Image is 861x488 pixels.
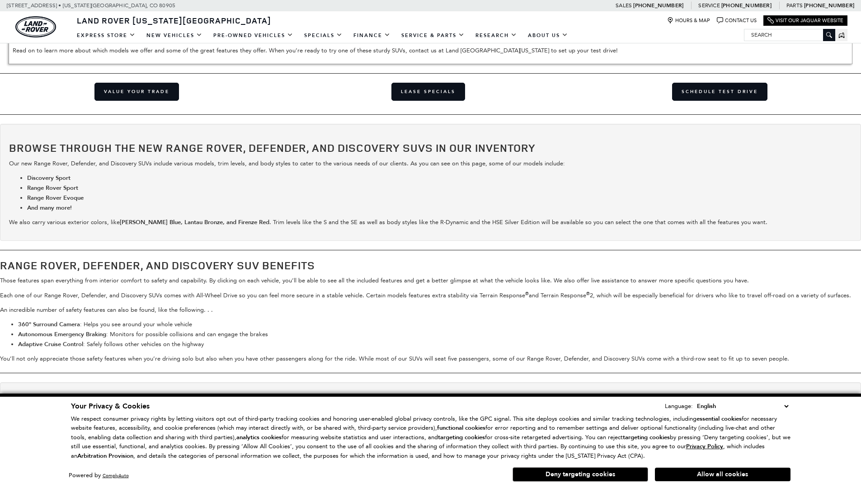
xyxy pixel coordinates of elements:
[71,15,277,26] a: Land Rover [US_STATE][GEOGRAPHIC_DATA]
[27,174,71,182] strong: Discovery Sport
[667,17,710,24] a: Hours & Map
[94,83,179,101] a: Value Your Trade
[299,28,348,43] a: Specials
[655,468,790,481] button: Allow all cookies
[616,2,632,9] span: Sales
[695,401,790,411] select: Language Select
[623,433,670,441] strong: targeting cookies
[18,329,861,339] li: : Monitors for possible collisions and can engage the brakes
[71,28,141,43] a: EXPRESS STORE
[15,16,56,38] img: Land Rover
[513,467,648,482] button: Deny targeting cookies
[672,83,767,101] a: Schedule Test Drive
[470,28,522,43] a: Research
[15,16,56,38] a: land-rover
[208,28,299,43] a: Pre-Owned Vehicles
[18,319,861,329] li: : Helps you see around your whole vehicle
[396,28,470,43] a: Service & Parts
[120,218,269,226] strong: [PERSON_NAME] Blue, Lantau Bronze, and Firenze Red
[9,217,852,227] p: We also carry various exterior colors, like . Trim levels like the S and the SE as well as body s...
[71,414,790,461] p: We respect consumer privacy rights by letting visitors opt out of third-party tracking cookies an...
[7,2,175,9] a: [STREET_ADDRESS] • [US_STATE][GEOGRAPHIC_DATA], CO 80905
[391,83,465,101] a: Lease Specials
[438,433,485,441] strong: targeting cookies
[69,473,129,479] div: Powered by
[437,424,485,432] strong: functional cookies
[71,28,574,43] nav: Main Navigation
[103,473,129,479] a: ComplyAuto
[633,2,683,9] a: [PHONE_NUMBER]
[18,339,861,349] li: : Safely follows other vehicles on the highway
[13,46,848,56] p: Read on to learn more about which models we offer and some of the great features they offer. When...
[77,452,133,460] strong: Arbitration Provision
[717,17,757,24] a: Contact Us
[27,204,72,212] strong: And many more!
[77,15,271,26] span: Land Rover [US_STATE][GEOGRAPHIC_DATA]
[236,433,282,441] strong: analytics cookies
[27,184,78,192] strong: Range Rover Sport
[525,291,529,296] sup: ®
[744,29,835,40] input: Search
[348,28,396,43] a: Finance
[665,403,693,409] div: Language:
[586,291,590,296] sup: ®
[721,2,772,9] a: [PHONE_NUMBER]
[686,442,723,450] u: Privacy Policy
[696,415,742,423] strong: essential cookies
[141,28,208,43] a: New Vehicles
[767,17,843,24] a: Visit Our Jaguar Website
[804,2,854,9] a: [PHONE_NUMBER]
[9,142,852,154] h2: Browse Through the New Range Rover, Defender, and Discovery SUVs in Our Inventory
[522,28,574,43] a: About Us
[698,2,720,9] span: Service
[9,159,852,169] p: Our new Range Rover, Defender, and Discovery SUVs include various models, trim levels, and body s...
[71,401,150,411] span: Your Privacy & Cookies
[18,340,83,348] strong: Adaptive Cruise Control
[18,330,106,338] strong: Autonomous Emergency Braking
[27,194,84,202] strong: Range Rover Evoque
[786,2,803,9] span: Parts
[18,320,80,328] strong: 360° Surround Camera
